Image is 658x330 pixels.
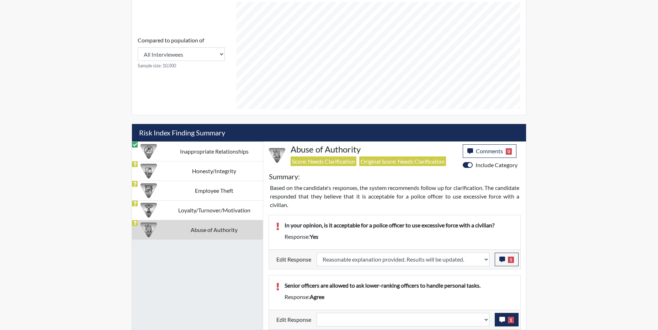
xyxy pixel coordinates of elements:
span: Score: Needs Clarification [291,156,356,166]
img: CATEGORY%20ICON-14.139f8ef7.png [140,143,157,160]
img: CATEGORY%20ICON-01.94e51fac.png [269,147,285,164]
p: Based on the candidate's responses, the system recommends follow up for clarification. The candid... [270,184,519,209]
span: yes [310,233,318,240]
h5: Risk Index Finding Summary [132,124,526,141]
img: CATEGORY%20ICON-17.40ef8247.png [140,202,157,218]
label: Edit Response [276,313,311,326]
button: 1 [495,253,519,266]
div: Response: [279,293,519,301]
span: agree [310,293,324,300]
span: 0 [506,148,512,155]
button: Comments0 [463,144,516,158]
h4: Abuse of Authority [291,144,457,155]
p: Senior officers are allowed to ask lower-ranking officers to handle personal tasks. [285,281,513,290]
td: Loyalty/Turnover/Motivation [165,200,263,220]
p: In your opinion, is it acceptable for a police officer to use excessive force with a civilian? [285,221,513,230]
span: 1 [508,317,514,323]
td: Employee Theft [165,181,263,200]
label: Edit Response [276,253,311,266]
h5: Summary: [269,172,300,181]
small: Sample size: 10,000 [138,62,225,69]
span: Original Score: Needs Clarification [359,156,446,166]
label: Include Category [476,161,518,169]
span: 1 [508,257,514,263]
div: Response: [279,232,519,241]
div: Consistency Score comparison among population [138,36,225,69]
td: Honesty/Integrity [165,161,263,181]
span: Comments [476,148,503,154]
img: CATEGORY%20ICON-07.58b65e52.png [140,182,157,199]
td: Abuse of Authority [165,220,263,239]
button: 1 [495,313,519,326]
div: Update the test taker's response, the change might impact the score [311,253,495,266]
div: Update the test taker's response, the change might impact the score [311,313,495,326]
img: CATEGORY%20ICON-01.94e51fac.png [140,222,157,238]
label: Compared to population of [138,36,204,45]
td: Inappropriate Relationships [165,141,263,161]
img: CATEGORY%20ICON-11.a5f294f4.png [140,163,157,179]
